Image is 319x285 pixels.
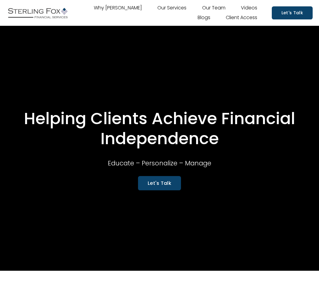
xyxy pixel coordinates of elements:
h1: Helping Clients Achieve Financial Independence [6,108,313,149]
a: Videos [241,3,257,13]
a: Our Services [157,3,186,13]
a: Blogs [198,13,210,23]
a: Our Team [202,3,225,13]
a: Let's Talk [138,176,181,190]
a: Client Access [226,13,257,23]
img: Sterling Fox Financial Services [6,5,69,21]
p: Educate – Personalize – Manage [97,158,222,169]
a: Why [PERSON_NAME] [94,3,142,13]
a: Let's Talk [272,6,313,19]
